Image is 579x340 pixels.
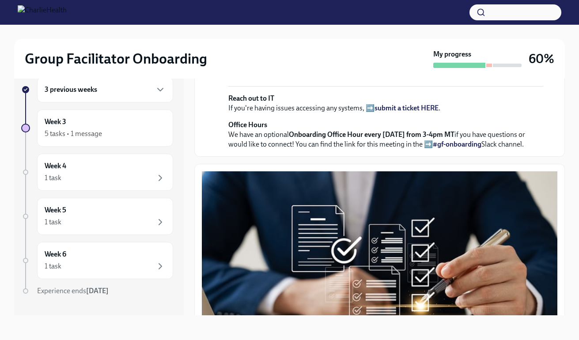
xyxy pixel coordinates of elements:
a: Week 41 task [21,154,173,191]
a: #gf-onboarding [433,140,481,148]
strong: Onboarding Office Hour every [DATE] from 3-4pm MT [289,130,454,139]
strong: Office Hours [228,121,267,129]
h6: Week 4 [45,161,66,171]
h6: Week 6 [45,249,66,259]
strong: Reach out to IT [228,94,274,102]
img: CharlieHealth [18,5,67,19]
div: 5 tasks • 1 message [45,129,102,139]
a: Week 51 task [21,198,173,235]
strong: My progress [433,49,471,59]
h6: Week 5 [45,205,66,215]
h6: 3 previous weeks [45,85,97,94]
p: We have an optional if you have questions or would like to connect! You can find the link for thi... [228,120,543,149]
a: submit a ticket HERE [375,104,439,112]
h3: 60% [529,51,554,67]
h6: Week 3 [45,117,66,127]
p: If you're having issues accessing any systems, ➡️ . [228,94,543,113]
strong: [DATE] [86,287,109,295]
h2: Group Facilitator Onboarding [25,50,207,68]
a: Week 61 task [21,242,173,279]
a: Week 35 tasks • 1 message [21,110,173,147]
div: 3 previous weeks [37,77,173,102]
div: 1 task [45,261,61,271]
div: 1 task [45,173,61,183]
span: Experience ends [37,287,109,295]
div: 1 task [45,217,61,227]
